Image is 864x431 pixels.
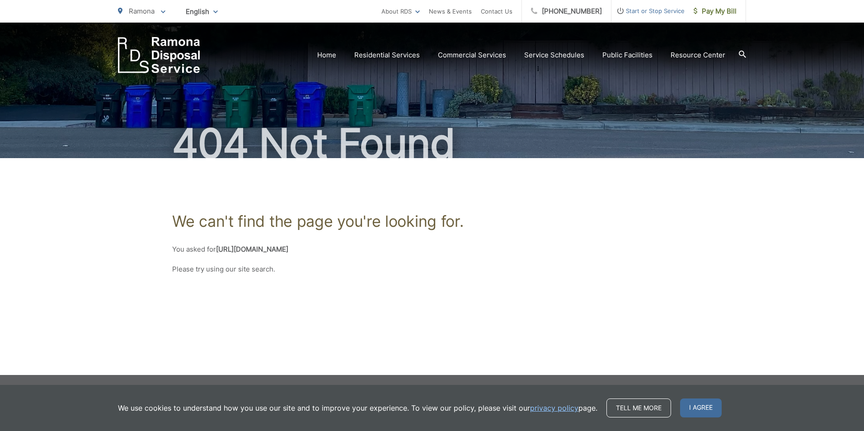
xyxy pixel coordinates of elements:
a: Home [317,50,336,61]
a: privacy policy [530,403,578,413]
strong: [URL][DOMAIN_NAME] [216,245,288,253]
span: English [179,4,225,19]
span: Pay My Bill [694,6,737,17]
p: You asked for [172,244,692,255]
a: Service Schedules [524,50,584,61]
p: Please try using our site search. [172,264,692,275]
a: Public Facilities [602,50,653,61]
a: News & Events [429,6,472,17]
a: About RDS [381,6,420,17]
a: Resource Center [671,50,725,61]
h2: We can't find the page you're looking for. [172,212,692,230]
span: Ramona [129,7,155,15]
p: We use cookies to understand how you use our site and to improve your experience. To view our pol... [118,403,597,413]
a: Tell me more [606,398,671,417]
a: Contact Us [481,6,512,17]
span: I agree [680,398,722,417]
h1: 404 Not Found [118,121,746,166]
a: EDCD logo. Return to the homepage. [118,37,200,73]
a: Residential Services [354,50,420,61]
a: Commercial Services [438,50,506,61]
